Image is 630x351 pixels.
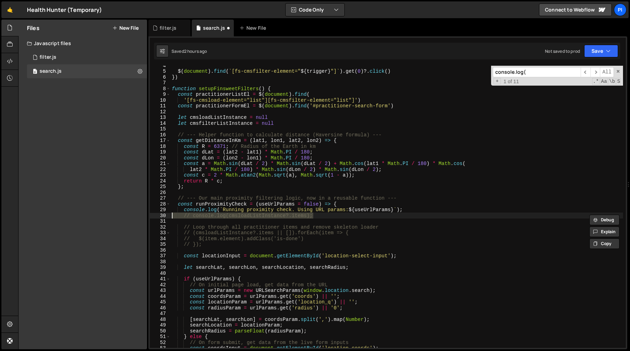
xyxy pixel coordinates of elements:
div: 33 [150,230,170,236]
div: 26 [150,190,170,196]
div: 45 [150,299,170,305]
span: Whole Word Search [608,78,616,85]
button: New File [112,25,139,31]
div: 40 [150,271,170,277]
button: Code Only [286,3,344,16]
div: filter.js [160,24,176,31]
div: 44 [150,294,170,300]
button: Debug [589,215,619,225]
div: 5 [150,69,170,74]
button: Save [584,45,618,57]
span: ​ [581,67,590,77]
span: 1 of 11 [501,79,522,85]
div: Not saved to prod [545,48,580,54]
div: 46 [150,305,170,311]
div: Saved [171,48,207,54]
div: 7 [150,80,170,86]
div: 17 [150,138,170,144]
div: 22 [150,167,170,173]
div: 39 [150,265,170,271]
div: 11 [150,103,170,109]
div: 50 [150,328,170,334]
div: 35 [150,242,170,248]
div: 16494/44708.js [27,50,147,64]
div: 21 [150,161,170,167]
div: 24 [150,178,170,184]
div: 28 [150,201,170,207]
span: CaseSensitive Search [600,78,608,85]
div: 37 [150,253,170,259]
div: 16 [150,132,170,138]
h2: Files [27,24,40,32]
div: 25 [150,184,170,190]
div: 38 [150,259,170,265]
div: 23 [150,172,170,178]
span: Alt-Enter [600,67,614,77]
button: Explain [589,227,619,237]
div: 18 [150,144,170,150]
div: Health Hunter (Temporary) [27,6,102,14]
span: RegExp Search [592,78,600,85]
div: 47 [150,311,170,317]
div: 13 [150,115,170,121]
div: 19 [150,149,170,155]
div: 43 [150,288,170,294]
div: 34 [150,236,170,242]
div: 8 [150,86,170,92]
div: 41 [150,276,170,282]
div: 15 [150,126,170,132]
a: Connect to Webflow [539,3,612,16]
div: 14 [150,121,170,127]
div: 29 [150,207,170,213]
span: Toggle Replace mode [493,78,501,85]
a: Pi [614,3,626,16]
div: New File [239,24,269,31]
div: 30 [150,213,170,219]
div: 49 [150,322,170,328]
button: Copy [589,238,619,249]
div: Javascript files [19,36,147,50]
div: 51 [150,334,170,340]
div: 20 [150,155,170,161]
div: 12 [150,109,170,115]
input: Search for [493,67,581,77]
span: Search In Selection [616,78,621,85]
div: 16494/45041.js [27,64,147,78]
div: 2 hours ago [184,48,207,54]
div: 32 [150,224,170,230]
span: 0 [33,69,37,75]
div: 42 [150,282,170,288]
div: 4 [150,63,170,69]
div: 9 [150,92,170,98]
a: 🤙 [1,1,19,18]
div: 31 [150,219,170,224]
span: ​ [590,67,600,77]
div: 10 [150,98,170,103]
div: filter.js [40,54,56,60]
div: search.js [40,68,62,74]
div: 36 [150,248,170,253]
div: 6 [150,74,170,80]
div: search.js [203,24,225,31]
div: 52 [150,340,170,346]
div: 48 [150,317,170,323]
div: 27 [150,195,170,201]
